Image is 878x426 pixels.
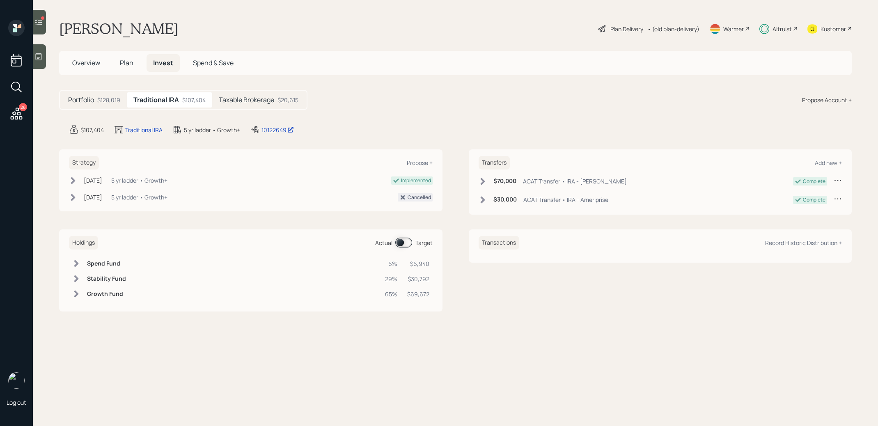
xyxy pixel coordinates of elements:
[415,238,433,247] div: Target
[184,126,240,134] div: 5 yr ladder • Growth+
[19,103,27,111] div: 26
[59,20,179,38] h1: [PERSON_NAME]
[87,260,126,267] h6: Spend Fund
[120,58,133,67] span: Plan
[111,193,167,202] div: 5 yr ladder • Growth+
[84,176,102,185] div: [DATE]
[493,196,517,203] h6: $30,000
[803,178,825,185] div: Complete
[7,399,26,406] div: Log out
[87,275,126,282] h6: Stability Fund
[153,58,173,67] span: Invest
[523,177,627,186] div: ACAT Transfer • IRA - [PERSON_NAME]
[647,25,699,33] div: • (old plan-delivery)
[125,126,163,134] div: Traditional IRA
[821,25,846,33] div: Kustomer
[523,195,608,204] div: ACAT Transfer • IRA - Ameriprise
[84,193,102,202] div: [DATE]
[219,96,274,104] h5: Taxable Brokerage
[479,156,510,169] h6: Transfers
[407,275,429,283] div: $30,792
[401,177,431,184] div: Implemented
[69,236,98,250] h6: Holdings
[802,96,852,104] div: Propose Account +
[111,176,167,185] div: 5 yr ladder • Growth+
[408,194,431,201] div: Cancelled
[97,96,120,104] div: $128,019
[69,156,99,169] h6: Strategy
[773,25,792,33] div: Altruist
[375,238,392,247] div: Actual
[261,126,294,134] div: 10122649
[493,178,516,185] h6: $70,000
[479,236,519,250] h6: Transactions
[765,239,842,247] div: Record Historic Distribution +
[133,96,179,104] h5: Traditional IRA
[407,259,429,268] div: $6,940
[803,196,825,204] div: Complete
[80,126,104,134] div: $107,404
[385,259,397,268] div: 6%
[385,275,397,283] div: 29%
[182,96,206,104] div: $107,404
[8,372,25,389] img: treva-nostdahl-headshot.png
[723,25,744,33] div: Warmer
[407,290,429,298] div: $69,672
[277,96,298,104] div: $20,615
[193,58,234,67] span: Spend & Save
[68,96,94,104] h5: Portfolio
[610,25,643,33] div: Plan Delivery
[87,291,126,298] h6: Growth Fund
[407,159,433,167] div: Propose +
[385,290,397,298] div: 65%
[815,159,842,167] div: Add new +
[72,58,100,67] span: Overview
